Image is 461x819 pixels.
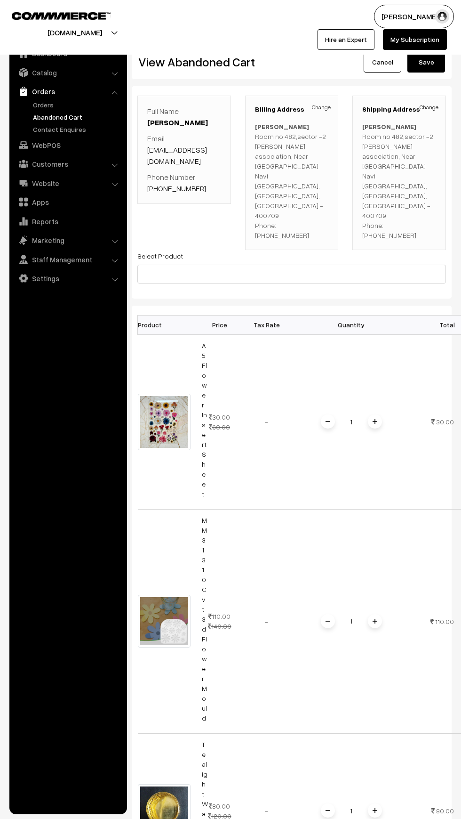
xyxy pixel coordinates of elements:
[435,9,449,24] img: user
[147,171,221,194] p: Phone Number
[138,315,196,334] th: Product
[196,334,243,509] td: 30.00
[255,122,329,240] p: Room no 482,sector -2 [PERSON_NAME] association, Near [GEOGRAPHIC_DATA] Navi [GEOGRAPHIC_DATA], [...
[196,315,243,334] th: Price
[255,122,309,130] b: [PERSON_NAME]
[326,419,330,424] img: minus
[318,29,374,50] a: Hire an Expert
[147,145,207,166] a: [EMAIL_ADDRESS][DOMAIN_NAME]
[147,105,221,128] p: Full Name
[15,21,135,44] button: [DOMAIN_NAME]
[12,175,124,192] a: Website
[413,315,460,334] th: Total
[265,617,268,625] span: -
[265,418,268,426] span: -
[373,808,377,813] img: plusI
[255,105,329,114] h3: Billing Address
[209,423,230,431] strike: 60.00
[138,55,285,69] h2: View Abandoned Cart
[31,124,124,134] a: Contact Enquires
[138,394,191,450] img: 9talkszj.png
[208,622,231,630] strike: 140.00
[364,52,401,73] a: Cancel
[383,29,447,50] a: My Subscription
[373,419,377,424] img: plusI
[362,122,436,240] p: Room no 482,sector -2 [PERSON_NAME] association, Near [GEOGRAPHIC_DATA] Navi [GEOGRAPHIC_DATA], [...
[420,103,438,112] a: Change
[362,122,416,130] b: [PERSON_NAME]
[12,12,111,19] img: COMMMERCE
[12,137,124,154] a: WebPOS
[12,155,124,172] a: Customers
[147,118,208,127] a: [PERSON_NAME]
[373,619,377,624] img: plusI
[12,64,124,81] a: Catalog
[31,112,124,122] a: Abandoned Cart
[147,184,206,193] a: [PHONE_NUMBER]
[12,232,124,249] a: Marketing
[436,418,454,426] span: 30.00
[196,509,243,733] td: 110.00
[147,133,221,167] p: Email
[12,9,94,21] a: COMMMERCE
[312,103,331,112] a: Change
[12,194,124,211] a: Apps
[407,52,445,73] button: Save
[31,100,124,110] a: Orders
[436,807,454,815] span: 80.00
[12,270,124,287] a: Settings
[243,315,290,334] th: Tax Rate
[12,251,124,268] a: Staff Management
[202,341,207,498] a: A5 Flower Insert Sheet
[290,315,413,334] th: Quantity
[326,808,330,813] img: minus
[138,595,191,648] img: 10 Cvt 3d Flower Mould.jpg
[374,5,454,28] button: [PERSON_NAME]…
[435,617,454,625] span: 110.00
[326,619,330,624] img: minus
[12,83,124,100] a: Orders
[265,807,268,815] span: -
[137,251,183,261] label: Select Product
[362,105,436,114] h3: Shipping Address
[12,213,124,230] a: Reports
[202,516,207,722] a: MM313 10 Cvt 3d Flower Mould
